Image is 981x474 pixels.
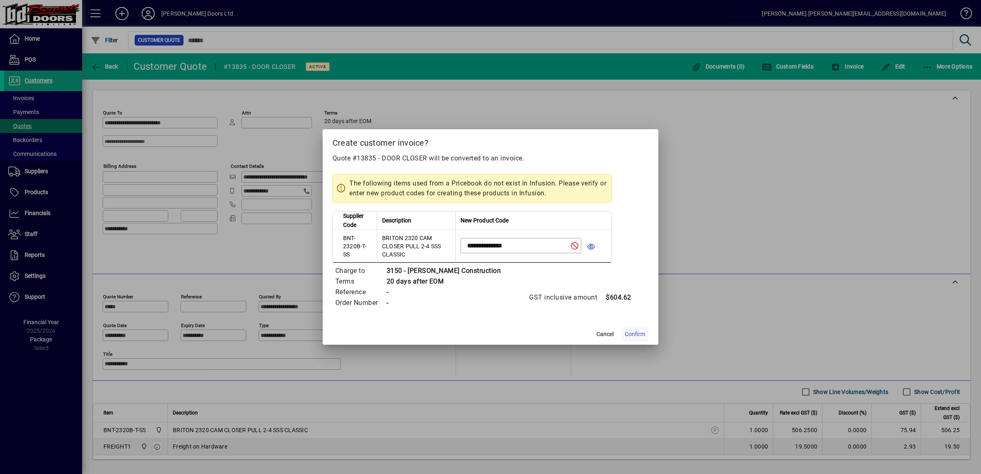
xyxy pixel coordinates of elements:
span: Confirm [625,330,645,339]
td: BRITON 2320 CAM CLOSER PULL 2-4 SSS CLASSIC [377,230,455,263]
span: The following items used from a Pricebook do not exist in Infusion. Please verify or enter new pr... [349,179,607,198]
td: Charge to [335,266,386,276]
span: Cancel [596,330,614,339]
p: Quote #13835 - DOOR CLOSER will be converted to an invoice. [332,153,649,163]
td: - [386,298,501,308]
td: Order Number [335,298,386,308]
button: Confirm [621,327,649,341]
th: Supplier Code [333,211,377,230]
button: Cancel [592,327,618,341]
th: New Product Code [455,211,611,230]
td: 3150 - [PERSON_NAME] Construction [386,266,501,276]
td: 20 days after EOM [386,276,501,287]
td: BNT-2320B-T-SS [333,230,377,263]
h2: Create customer invoice? [323,129,659,153]
th: Description [377,211,455,230]
td: $604.62 [605,292,638,303]
td: Reference [335,287,386,298]
td: GST inclusive amount [529,292,605,303]
td: - [386,287,501,298]
td: Terms [335,276,386,287]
